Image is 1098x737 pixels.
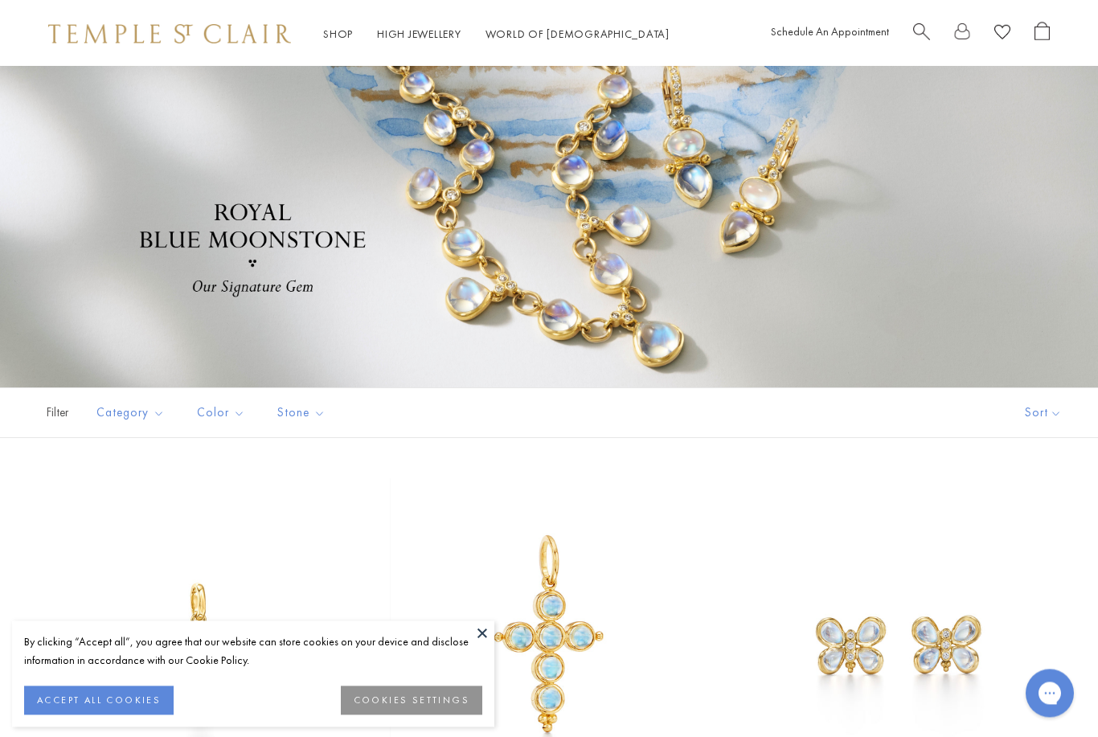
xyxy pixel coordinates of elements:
[88,401,177,421] span: Category
[189,401,257,421] span: Color
[323,25,353,39] a: ShopShop
[269,401,338,421] span: Stone
[989,387,1098,436] button: Show sort by
[323,23,670,43] nav: Main navigation
[24,631,482,668] div: By clicking “Accept all”, you agree that our website can store cookies on your device and disclos...
[771,23,889,37] a: Schedule An Appointment
[265,393,338,429] button: Stone
[485,25,670,39] a: World of [DEMOGRAPHIC_DATA]World of [DEMOGRAPHIC_DATA]
[913,20,930,45] a: Search
[1034,20,1050,45] a: Open Shopping Bag
[341,684,482,713] button: COOKIES SETTINGS
[48,23,291,42] img: Temple St. Clair
[994,20,1010,45] a: View Wishlist
[1018,661,1082,721] iframe: Gorgias live chat messenger
[377,25,461,39] a: High JewelleryHigh Jewellery
[24,684,174,713] button: ACCEPT ALL COOKIES
[84,393,177,429] button: Category
[185,393,257,429] button: Color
